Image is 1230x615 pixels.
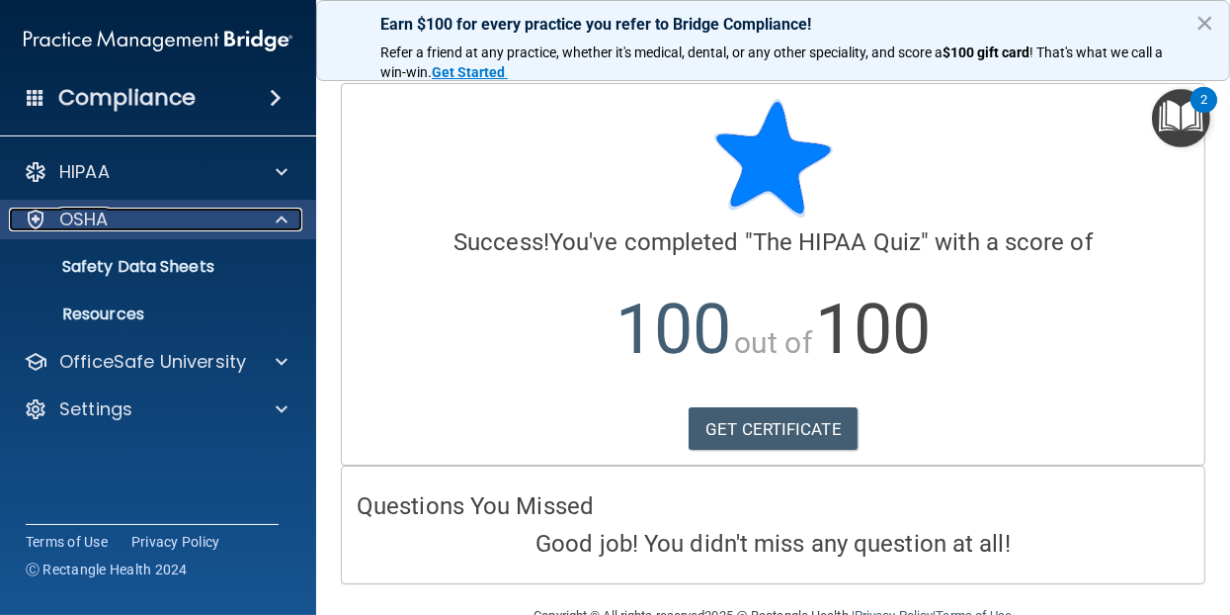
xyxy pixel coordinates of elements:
strong: $100 gift card [943,44,1029,60]
span: The HIPAA Quiz [753,228,921,256]
a: OSHA [24,208,287,231]
p: Resources [13,305,283,324]
a: Terms of Use [26,532,108,552]
p: OSHA [59,208,109,231]
span: out of [734,325,812,360]
img: blue-star-rounded.9d042014.png [714,99,833,218]
a: OfficeSafe University [24,350,287,374]
a: HIPAA [24,160,287,184]
span: ! That's what we call a win-win. [380,44,1166,80]
h4: Questions You Missed [357,493,1189,519]
span: Success! [453,228,549,256]
span: Ⓒ Rectangle Health 2024 [26,560,188,579]
a: Settings [24,397,287,421]
img: PMB logo [24,21,292,60]
span: 100 [815,289,931,370]
span: Refer a friend at any practice, whether it's medical, dental, or any other speciality, and score a [380,44,943,60]
p: Safety Data Sheets [13,257,283,277]
span: 100 [615,289,731,370]
a: Get Started [432,64,508,80]
p: Settings [59,397,132,421]
a: Privacy Policy [131,532,220,552]
strong: Get Started [432,64,505,80]
div: 2 [1200,100,1207,126]
p: HIPAA [59,160,110,184]
h4: Compliance [58,84,196,112]
p: Earn $100 for every practice you refer to Bridge Compliance! [380,15,1166,34]
button: Close [1195,7,1214,39]
p: OfficeSafe University [59,350,246,374]
h4: Good job! You didn't miss any question at all! [357,531,1189,557]
button: Open Resource Center, 2 new notifications [1152,89,1210,147]
h4: You've completed " " with a score of [357,229,1189,255]
a: GET CERTIFICATE [689,407,858,451]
